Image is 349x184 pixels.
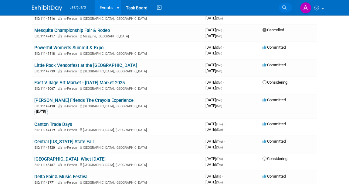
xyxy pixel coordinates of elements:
span: EID: 11149430 [35,105,57,108]
div: [GEOGRAPHIC_DATA], [GEOGRAPHIC_DATA] [34,86,201,91]
span: EID: 11147419 [35,128,57,132]
span: (Sun) [216,128,223,131]
div: [GEOGRAPHIC_DATA], [GEOGRAPHIC_DATA] [34,68,201,74]
span: (Thu) [216,163,223,166]
span: Committed [263,45,286,50]
span: In-Person [63,87,79,91]
span: EID: 11147418 [35,52,57,55]
span: - [223,98,224,102]
span: - [223,63,224,67]
span: - [223,45,224,50]
img: In-Person Event [58,163,62,166]
span: In-Person [63,69,79,73]
span: EID: 11147417 [35,35,57,38]
span: (Sun) [216,146,223,149]
a: [PERSON_NAME] Friends The Crayola Experience [34,98,134,103]
span: Considering [263,156,287,161]
span: [DATE] [205,103,222,108]
span: Committed [263,122,286,126]
span: [DATE] [205,16,223,20]
div: [GEOGRAPHIC_DATA], [GEOGRAPHIC_DATA] [34,16,201,21]
span: EID: 11149067 [35,87,57,90]
div: [DATE] [34,109,48,115]
span: In-Person [63,104,79,108]
div: [GEOGRAPHIC_DATA], [GEOGRAPHIC_DATA] [34,51,201,56]
span: (Fri) [216,175,221,178]
span: [DATE] [205,80,224,85]
span: (Sat) [216,99,222,102]
span: Committed [263,174,286,179]
span: [DATE] [205,86,222,90]
span: - [224,156,225,161]
span: (Sat) [216,46,222,49]
span: In-Person [63,52,79,56]
img: In-Person Event [58,17,62,20]
span: [DATE] [205,45,224,50]
img: In-Person Event [58,128,62,131]
span: [DATE] [205,162,223,167]
span: In-Person [63,34,79,38]
span: (Sat) [216,104,222,108]
span: (Sat) [216,29,222,32]
span: (Sat) [216,64,222,67]
div: [GEOGRAPHIC_DATA], [GEOGRAPHIC_DATA] [34,145,201,150]
img: In-Person Event [58,104,62,107]
div: Mesquite, [GEOGRAPHIC_DATA] [34,33,201,39]
span: [DATE] [205,145,223,149]
span: (Thu) [216,123,223,126]
div: [GEOGRAPHIC_DATA], [GEOGRAPHIC_DATA] [34,103,201,109]
span: (Thu) [216,157,223,161]
span: EID: 11147416 [35,17,57,20]
span: [DATE] [205,33,222,38]
a: Central [US_STATE] State Fair [34,139,94,144]
span: [DATE] [205,63,224,67]
span: [DATE] [205,127,223,132]
span: [DATE] [205,28,224,32]
span: Committed [263,139,286,144]
span: (Sat) [216,69,222,73]
a: [GEOGRAPHIC_DATA]- Whet [DATE] [34,156,106,162]
img: In-Person Event [58,34,62,37]
img: ExhibitDay [32,5,62,11]
span: (Thu) [216,140,223,143]
a: Delta Fair & Music Festival [34,174,89,179]
a: Powerful Women's Summit & Expo [34,45,103,50]
span: - [224,139,225,144]
img: In-Person Event [58,87,62,90]
span: EID: 11148487 [35,163,57,167]
span: Leafguard [69,5,86,9]
span: [DATE] [205,156,225,161]
span: In-Person [63,163,79,167]
span: In-Person [63,17,79,21]
span: Considering [263,80,287,85]
span: [DATE] [205,122,225,126]
span: [DATE] [205,68,222,73]
a: Canton Trade Days [34,122,72,127]
div: [GEOGRAPHIC_DATA], [GEOGRAPHIC_DATA] [34,162,201,167]
span: In-Person [63,128,79,132]
span: [DATE] [205,139,225,144]
span: Committed [263,63,286,67]
img: Arlene Duncan [300,2,311,14]
span: (Sat) [216,87,222,90]
span: EID: 11147420 [35,146,57,149]
img: In-Person Event [58,181,62,184]
span: EID: 11147739 [35,70,57,73]
a: [DEMOGRAPHIC_DATA] Gun Show [34,10,103,16]
img: In-Person Event [58,52,62,55]
span: (Sat) [216,81,222,84]
span: - [222,174,223,179]
div: [GEOGRAPHIC_DATA], [GEOGRAPHIC_DATA] [34,127,201,132]
span: Cancelled [263,28,284,32]
span: Committed [263,98,286,102]
img: In-Person Event [58,69,62,72]
a: East Village Art Market - [DATE] Market 2025 [34,80,125,85]
span: (Sun) [216,17,223,20]
a: Mesquite Championship Fair & Rodeo [34,28,110,33]
span: - [223,80,224,85]
span: (Sat) [216,34,222,38]
span: [DATE] [205,174,223,179]
span: - [223,28,224,32]
a: Little Rock Vendorfest at the [GEOGRAPHIC_DATA] [34,63,137,68]
span: (Sun) [216,181,223,184]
